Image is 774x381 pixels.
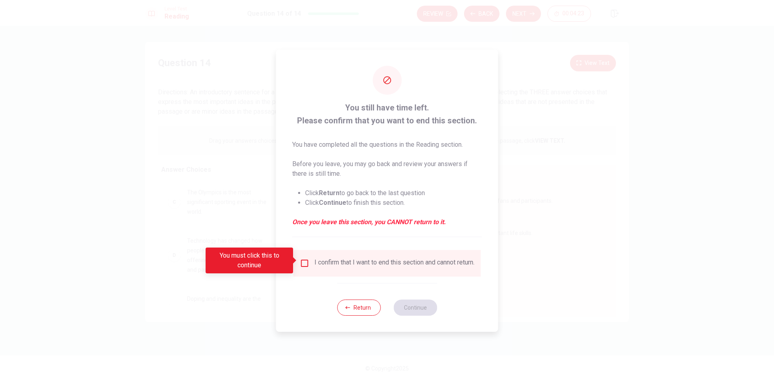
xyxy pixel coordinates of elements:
div: You must click this to continue [206,248,293,273]
span: You still have time left. Please confirm that you want to end this section. [292,101,482,127]
em: Once you leave this section, you CANNOT return to it. [292,217,482,227]
p: You have completed all the questions in the Reading section. [292,140,482,150]
strong: Continue [319,199,346,206]
span: You must click this to continue [300,258,310,268]
li: Click to finish this section. [305,198,482,208]
strong: Return [319,189,339,197]
div: I confirm that I want to end this section and cannot return. [314,258,474,268]
button: Continue [393,300,437,316]
button: Return [337,300,381,316]
li: Click to go back to the last question [305,188,482,198]
p: Before you leave, you may go back and review your answers if there is still time. [292,159,482,179]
